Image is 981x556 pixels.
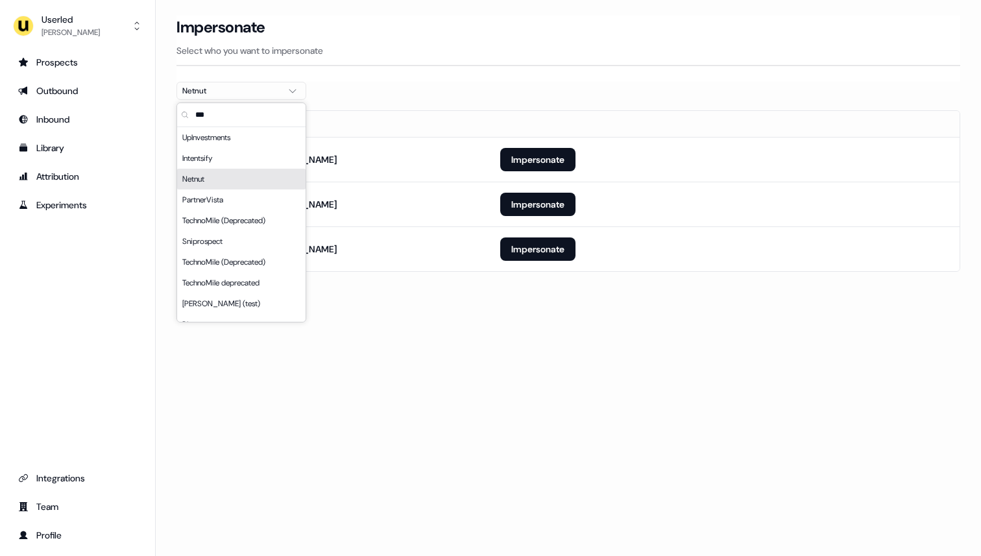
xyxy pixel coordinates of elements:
div: Profile [18,529,137,542]
div: [PERSON_NAME] [42,26,100,39]
a: Go to attribution [10,166,145,187]
button: Impersonate [500,193,575,216]
a: Go to outbound experience [10,80,145,101]
div: Outbound [18,84,137,97]
button: Netnut [176,82,306,100]
button: Impersonate [500,237,575,261]
div: TechnoMile deprecated [177,272,306,293]
div: Netnut [182,84,280,97]
div: TechnoMile (Deprecated) [177,252,306,272]
div: Netnut [177,169,306,189]
div: Sniprospect [177,231,306,252]
div: Library [18,141,137,154]
div: UpInvestments [177,127,306,148]
a: Go to Inbound [10,109,145,130]
a: Go to integrations [10,468,145,489]
div: Prospects [18,56,137,69]
div: Inbound [18,113,137,126]
div: [PERSON_NAME] (test) [177,293,306,314]
div: Intentsify [177,148,306,169]
div: Attribution [18,170,137,183]
div: Integrations [18,472,137,485]
p: Select who you want to impersonate [176,44,960,57]
div: TechnoMile (Deprecated) [177,210,306,231]
button: Userled[PERSON_NAME] [10,10,145,42]
a: Go to templates [10,138,145,158]
button: Impersonate [500,148,575,171]
a: Go to prospects [10,52,145,73]
a: Go to team [10,496,145,517]
div: Team [18,500,137,513]
h3: Impersonate [176,18,265,37]
div: PartnerVista [177,189,306,210]
th: Email [177,111,490,137]
div: Userled [42,13,100,26]
a: Go to experiments [10,195,145,215]
a: Go to profile [10,525,145,546]
div: Experiments [18,199,137,212]
div: Pigment [177,314,306,335]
